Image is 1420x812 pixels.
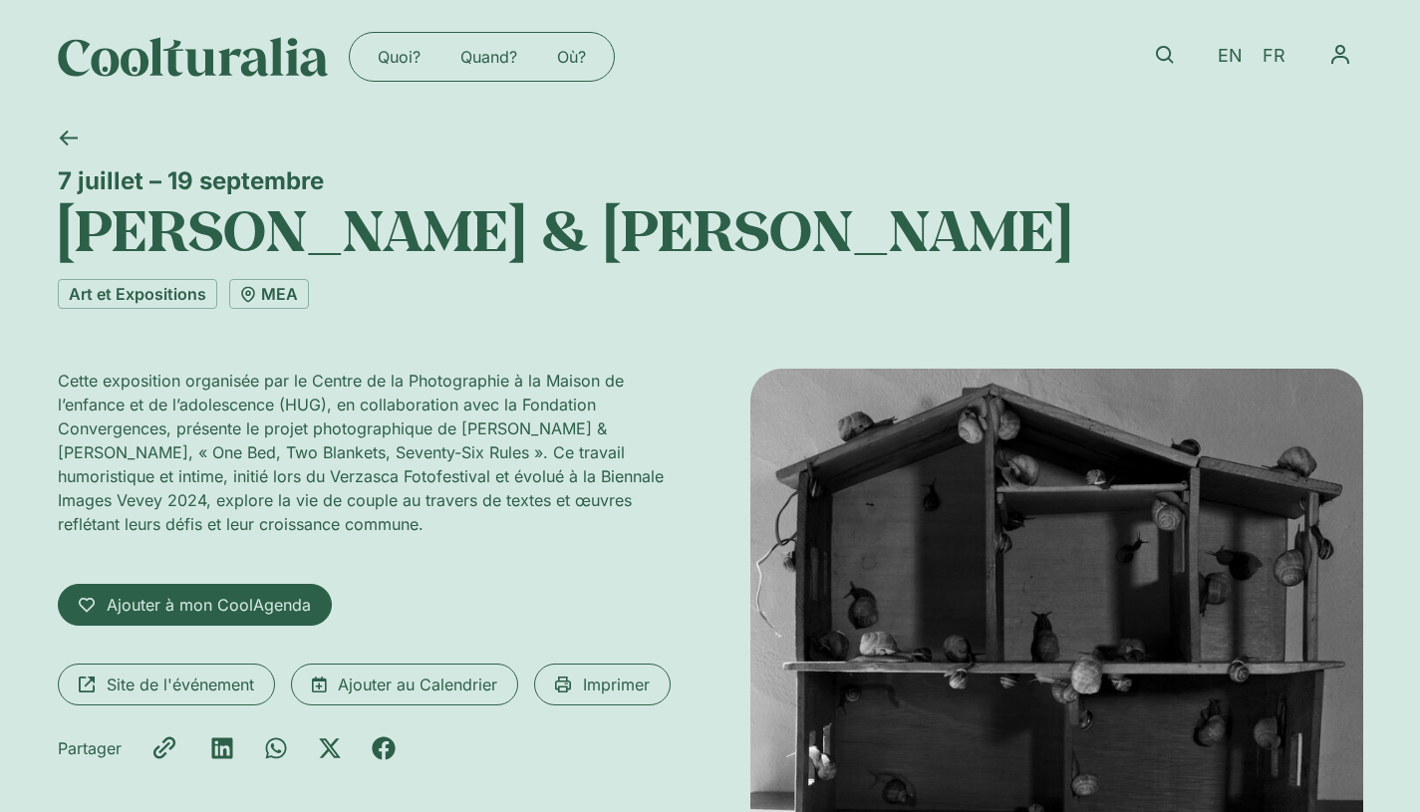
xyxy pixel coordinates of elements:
a: FR [1253,42,1295,71]
span: Ajouter au Calendrier [338,673,497,696]
nav: Menu [358,41,606,73]
a: Art et Expositions [58,279,217,309]
a: Ajouter à mon CoolAgenda [58,584,332,626]
span: Site de l'événement [107,673,254,696]
a: Site de l'événement [58,664,275,705]
a: EN [1208,42,1253,71]
span: Imprimer [583,673,650,696]
span: Ajouter à mon CoolAgenda [107,593,311,617]
a: MEA [229,279,309,309]
a: Quoi? [358,41,440,73]
div: Partager sur whatsapp [264,736,288,760]
div: Partager [58,736,122,760]
div: 7 juillet – 19 septembre [58,166,1363,195]
h1: [PERSON_NAME] & [PERSON_NAME] [58,195,1363,263]
div: Partager sur linkedin [210,736,234,760]
a: Où? [537,41,606,73]
nav: Menu [1317,32,1363,78]
span: FR [1263,46,1285,67]
span: EN [1218,46,1243,67]
div: Partager sur facebook [372,736,396,760]
button: Permuter le menu [1317,32,1363,78]
a: Imprimer [534,664,671,705]
div: Partager sur x-twitter [318,736,342,760]
p: Cette exposition organisée par le Centre de la Photographie à la Maison de l’enfance et de l’adol... [58,369,671,536]
a: Ajouter au Calendrier [291,664,518,705]
a: Quand? [440,41,537,73]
